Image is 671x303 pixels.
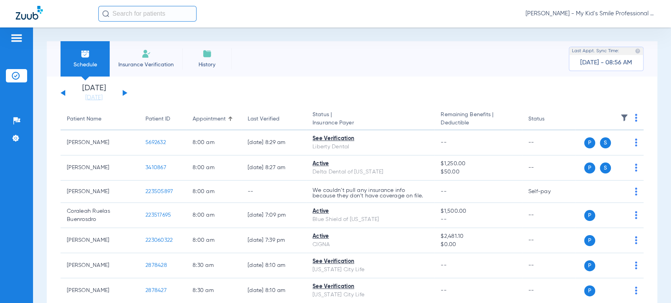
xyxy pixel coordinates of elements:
[600,162,611,173] span: S
[441,263,447,268] span: --
[313,135,428,143] div: See Verification
[116,61,176,69] span: Insurance Verification
[434,108,522,130] th: Remaining Benefits |
[66,61,104,69] span: Schedule
[10,33,23,43] img: hamburger-icon
[61,228,139,253] td: [PERSON_NAME]
[188,61,226,69] span: History
[441,189,447,194] span: --
[441,207,515,215] span: $1,500.00
[142,49,151,58] img: Manual Insurance Verification
[145,263,167,268] span: 2878428
[522,130,575,155] td: --
[441,160,515,168] span: $1,250.00
[61,130,139,155] td: [PERSON_NAME]
[61,181,139,203] td: [PERSON_NAME]
[632,265,671,303] iframe: Chat Widget
[635,114,637,122] img: group-dot-blue.svg
[145,165,166,170] span: 3410867
[522,181,575,203] td: Self-pay
[248,115,300,123] div: Last Verified
[526,10,655,18] span: [PERSON_NAME] - My Kid's Smile Professional Circle
[186,228,241,253] td: 8:00 AM
[522,228,575,253] td: --
[584,210,595,221] span: P
[61,253,139,278] td: [PERSON_NAME]
[241,155,306,181] td: [DATE] 8:27 AM
[145,140,166,145] span: 5692632
[635,164,637,172] img: group-dot-blue.svg
[441,168,515,176] span: $50.00
[441,232,515,241] span: $2,481.10
[145,212,171,218] span: 223517695
[313,119,428,127] span: Insurance Payer
[81,49,90,58] img: Schedule
[67,115,101,123] div: Patient Name
[248,115,279,123] div: Last Verified
[584,260,595,271] span: P
[241,228,306,253] td: [DATE] 7:39 PM
[98,6,197,22] input: Search for patients
[584,137,595,148] span: P
[186,155,241,181] td: 8:00 AM
[580,59,632,67] span: [DATE] - 08:56 AM
[313,291,428,299] div: [US_STATE] City Life
[313,283,428,291] div: See Verification
[145,288,167,293] span: 2878427
[313,232,428,241] div: Active
[186,203,241,228] td: 8:00 AM
[16,6,43,20] img: Zuub Logo
[61,203,139,228] td: Coraleah Ruelas Buenrosdro
[584,285,595,296] span: P
[145,189,173,194] span: 223505897
[313,160,428,168] div: Active
[313,266,428,274] div: [US_STATE] City Life
[186,130,241,155] td: 8:00 AM
[635,48,640,54] img: last sync help info
[145,115,170,123] div: Patient ID
[584,162,595,173] span: P
[70,94,118,102] a: [DATE]
[522,108,575,130] th: Status
[145,237,173,243] span: 223060322
[441,241,515,249] span: $0.00
[313,188,428,199] p: We couldn’t pull any insurance info because they don’t have coverage on file.
[441,288,447,293] span: --
[635,211,637,219] img: group-dot-blue.svg
[635,188,637,195] img: group-dot-blue.svg
[202,49,212,58] img: History
[620,114,628,122] img: filter.svg
[584,235,595,246] span: P
[313,207,428,215] div: Active
[522,253,575,278] td: --
[441,119,515,127] span: Deductible
[102,10,109,17] img: Search Icon
[522,203,575,228] td: --
[600,137,611,148] span: S
[313,257,428,266] div: See Verification
[635,139,637,146] img: group-dot-blue.svg
[313,168,428,176] div: Delta Dental of [US_STATE]
[145,115,180,123] div: Patient ID
[313,241,428,249] div: CIGNA
[313,215,428,224] div: Blue Shield of [US_STATE]
[441,215,515,224] span: --
[193,115,226,123] div: Appointment
[313,143,428,151] div: Liberty Dental
[241,130,306,155] td: [DATE] 8:29 AM
[186,253,241,278] td: 8:30 AM
[635,236,637,244] img: group-dot-blue.svg
[635,261,637,269] img: group-dot-blue.svg
[241,203,306,228] td: [DATE] 7:09 PM
[572,47,619,55] span: Last Appt. Sync Time:
[186,181,241,203] td: 8:00 AM
[241,253,306,278] td: [DATE] 8:10 AM
[306,108,434,130] th: Status |
[70,84,118,102] li: [DATE]
[61,155,139,181] td: [PERSON_NAME]
[441,140,447,145] span: --
[67,115,133,123] div: Patient Name
[241,181,306,203] td: --
[193,115,235,123] div: Appointment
